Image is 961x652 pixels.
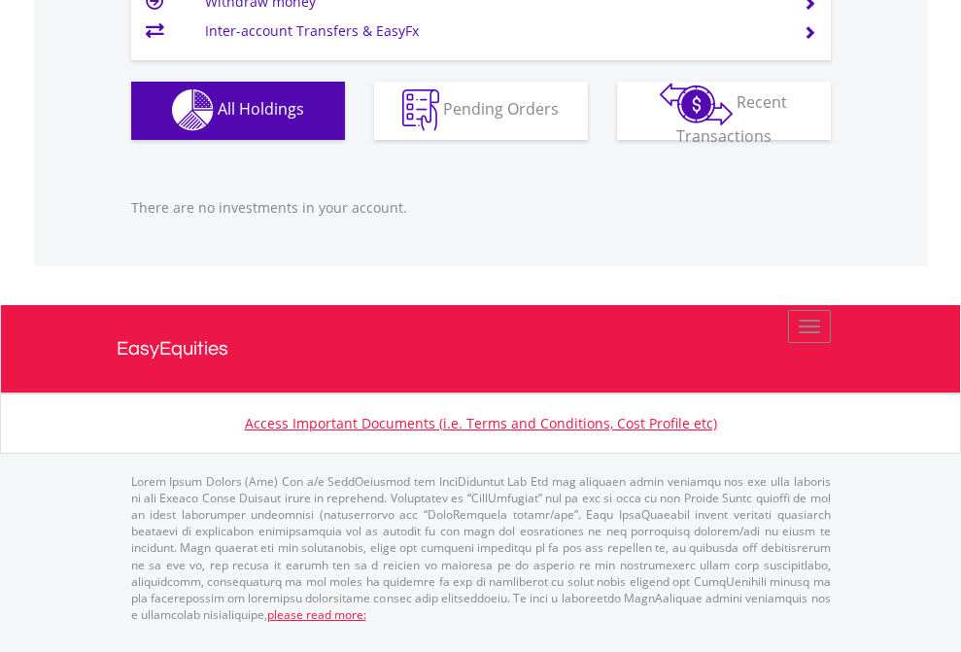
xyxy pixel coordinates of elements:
a: please read more: [267,606,366,623]
img: transactions-zar-wht.png [660,83,733,125]
img: pending_instructions-wht.png [402,89,439,131]
span: All Holdings [218,98,304,120]
a: Access Important Documents (i.e. Terms and Conditions, Cost Profile etc) [245,414,717,432]
button: Recent Transactions [617,82,831,140]
img: holdings-wht.png [172,89,214,131]
p: There are no investments in your account. [131,198,831,218]
p: Lorem Ipsum Dolors (Ame) Con a/e SeddOeiusmod tem InciDiduntut Lab Etd mag aliquaen admin veniamq... [131,473,831,623]
button: Pending Orders [374,82,588,140]
button: All Holdings [131,82,345,140]
a: EasyEquities [117,305,845,393]
span: Recent Transactions [676,91,788,147]
td: Inter-account Transfers & EasyFx [205,17,779,46]
span: Pending Orders [443,98,559,120]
